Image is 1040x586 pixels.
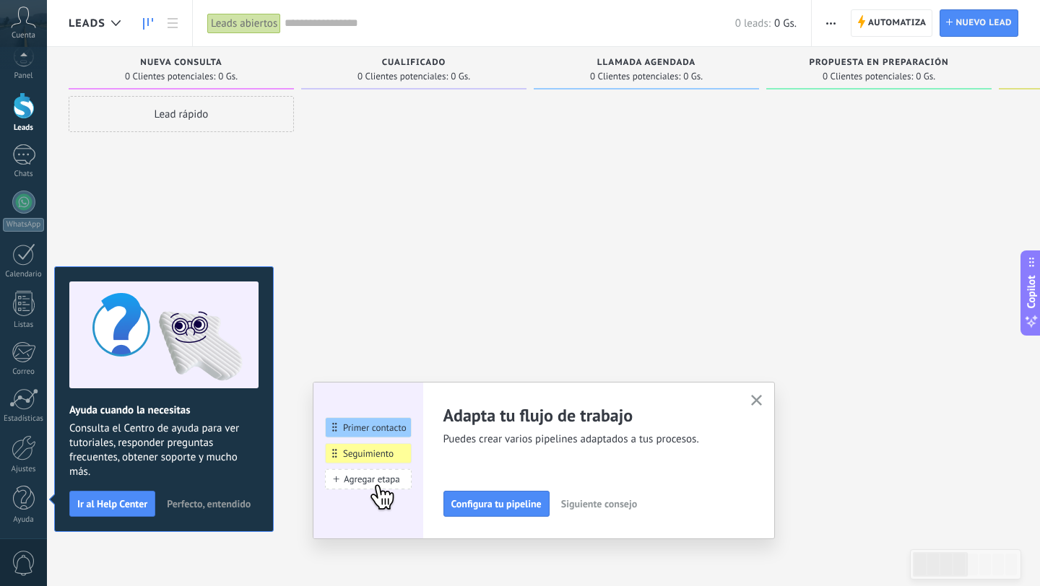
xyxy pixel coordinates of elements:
div: WhatsApp [3,218,44,232]
span: Nueva consulta [140,58,222,68]
span: 0 Gs. [774,17,797,30]
div: Leads abiertos [207,13,281,34]
div: Panel [3,71,45,81]
span: Nuevo lead [955,10,1012,36]
span: 0 Clientes potenciales: [823,72,913,81]
span: Llamada agendada [597,58,695,68]
button: Siguiente consejo [555,493,643,515]
span: Siguiente consejo [561,499,637,509]
div: Estadísticas [3,414,45,424]
a: Automatiza [851,9,933,37]
span: Cualificado [382,58,446,68]
span: Automatiza [868,10,927,36]
button: Perfecto, entendido [160,493,257,515]
button: Ir al Help Center [69,491,155,517]
span: 0 Clientes potenciales: [590,72,680,81]
div: Lead rápido [69,96,294,132]
div: Propuesta en preparación [773,58,984,70]
span: 0 Clientes potenciales: [125,72,215,81]
span: 0 Gs. [218,72,238,81]
a: Nuevo lead [940,9,1018,37]
a: Leads [136,9,160,38]
div: Correo [3,367,45,377]
div: Ajustes [3,465,45,474]
div: Leads [3,123,45,133]
h2: Ayuda cuando la necesitas [69,403,259,417]
div: Listas [3,320,45,330]
h2: Adapta tu flujo de trabajo [443,404,734,427]
span: Configura tu pipeline [451,499,542,509]
span: Propuesta en preparación [810,58,949,68]
a: Lista [160,9,185,38]
span: Perfecto, entendido [167,499,251,509]
button: Configura tu pipeline [443,491,550,517]
span: 0 leads: [735,17,771,30]
div: Calendario [3,270,45,279]
span: Consulta el Centro de ayuda para ver tutoriales, responder preguntas frecuentes, obtener soporte ... [69,421,259,479]
span: 0 Gs. [916,72,935,81]
span: Copilot [1024,276,1039,309]
span: 0 Gs. [451,72,470,81]
span: Cuenta [12,31,35,40]
div: Llamada agendada [541,58,752,70]
span: Ir al Help Center [77,499,147,509]
div: Nueva consulta [76,58,287,70]
div: Ayuda [3,515,45,525]
span: Leads [69,17,105,30]
div: Cualificado [308,58,519,70]
div: Chats [3,170,45,179]
span: Puedes crear varios pipelines adaptados a tus procesos. [443,432,734,447]
span: 0 Gs. [683,72,703,81]
button: Más [820,9,841,37]
span: 0 Clientes potenciales: [357,72,448,81]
